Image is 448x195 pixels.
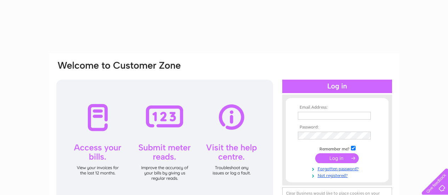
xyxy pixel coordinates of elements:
th: Email Address: [296,105,378,110]
input: Submit [315,153,359,163]
a: Forgotten password? [298,165,378,172]
th: Password: [296,125,378,130]
a: Not registered? [298,172,378,178]
td: Remember me? [296,145,378,152]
